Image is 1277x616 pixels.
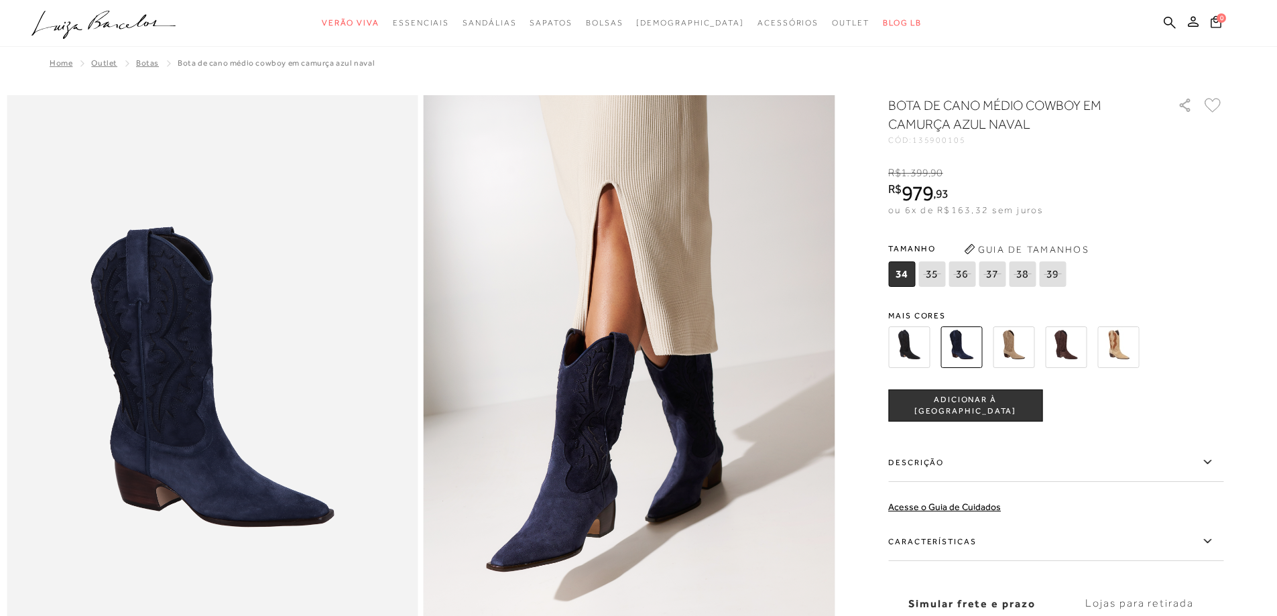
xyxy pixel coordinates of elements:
[530,18,572,27] span: Sapatos
[949,261,975,287] span: 36
[1045,326,1087,368] img: BOTA DE CANO MÉDIO COWBOY EM CAMURÇA CAFÉ
[393,18,449,27] span: Essenciais
[178,58,375,68] span: BOTA DE CANO MÉDIO COWBOY EM CAMURÇA AZUL NAVAL
[883,18,922,27] span: BLOG LB
[888,136,1156,144] div: CÓD:
[888,239,1069,259] span: Tamanho
[1207,15,1225,33] button: 0
[463,18,516,27] span: Sandálias
[883,11,922,36] a: BLOG LB
[1097,326,1139,368] img: BOTA WESTERN CANO MÉDIO RECORTES FENDI
[888,443,1223,482] label: Descrição
[832,11,869,36] a: categoryNavScreenReaderText
[993,326,1034,368] img: BOTA DE CANO MÉDIO COWBOY EM CAMURÇA BEGE FENDI
[928,167,943,179] i: ,
[757,11,818,36] a: categoryNavScreenReaderText
[888,96,1140,133] h1: BOTA DE CANO MÉDIO COWBOY EM CAMURÇA AZUL NAVAL
[757,18,818,27] span: Acessórios
[888,326,930,368] img: BOTA DE CANO MÉDIO COWBOY EM CAMURÇA PRETA
[636,18,744,27] span: [DEMOGRAPHIC_DATA]
[530,11,572,36] a: categoryNavScreenReaderText
[50,58,72,68] a: Home
[933,188,949,200] i: ,
[930,167,942,179] span: 90
[888,501,1001,512] a: Acesse o Guia de Cuidados
[912,135,966,145] span: 135900105
[902,181,933,205] span: 979
[936,186,949,200] span: 93
[889,394,1042,418] span: ADICIONAR À [GEOGRAPHIC_DATA]
[979,261,1006,287] span: 37
[91,58,117,68] a: Outlet
[1039,261,1066,287] span: 39
[888,389,1042,422] button: ADICIONAR À [GEOGRAPHIC_DATA]
[918,261,945,287] span: 35
[586,18,623,27] span: Bolsas
[322,18,379,27] span: Verão Viva
[586,11,623,36] a: categoryNavScreenReaderText
[940,326,982,368] img: BOTA DE CANO MÉDIO COWBOY EM CAMURÇA AZUL NAVAL
[888,522,1223,561] label: Características
[1217,13,1226,23] span: 0
[463,11,516,36] a: categoryNavScreenReaderText
[888,204,1043,215] span: ou 6x de R$163,32 sem juros
[901,167,928,179] span: 1.399
[888,312,1223,320] span: Mais cores
[959,239,1093,260] button: Guia de Tamanhos
[888,261,915,287] span: 34
[832,18,869,27] span: Outlet
[136,58,159,68] a: Botas
[393,11,449,36] a: categoryNavScreenReaderText
[1009,261,1036,287] span: 38
[888,183,902,195] i: R$
[636,11,744,36] a: noSubCategoriesText
[888,167,901,179] i: R$
[322,11,379,36] a: categoryNavScreenReaderText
